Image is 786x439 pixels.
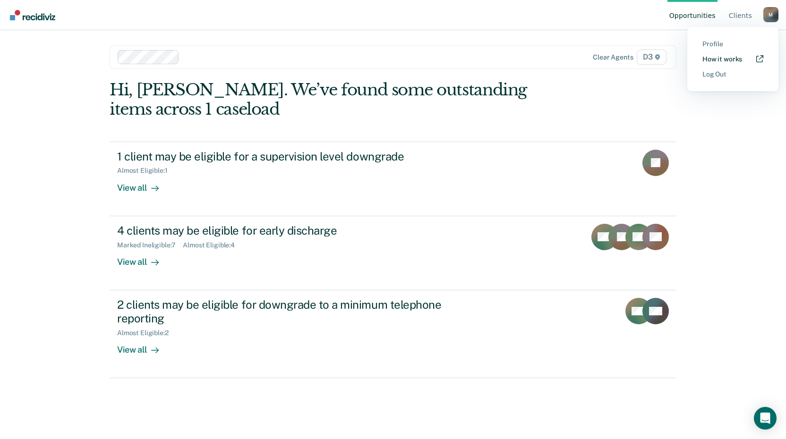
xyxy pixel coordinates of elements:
div: 1 client may be eligible for a supervision level downgrade [117,150,449,163]
div: Profile menu [687,27,778,91]
div: M [763,7,778,22]
div: Clear agents [593,53,633,61]
div: Almost Eligible : 2 [117,329,176,337]
div: Almost Eligible : 1 [117,167,175,175]
a: 2 clients may be eligible for downgrade to a minimum telephone reportingAlmost Eligible:2View all [110,290,676,378]
a: Profile [702,40,763,48]
img: Recidiviz [10,10,55,20]
a: Log Out [702,70,763,78]
a: How it works [702,55,763,63]
div: 4 clients may be eligible for early discharge [117,224,449,237]
div: View all [117,175,170,193]
a: 4 clients may be eligible for early dischargeMarked Ineligible:7Almost Eligible:4View all [110,216,676,290]
div: Hi, [PERSON_NAME]. We’ve found some outstanding items across 1 caseload [110,80,563,119]
a: 1 client may be eligible for a supervision level downgradeAlmost Eligible:1View all [110,142,676,216]
div: Open Intercom Messenger [754,407,777,430]
div: Almost Eligible : 4 [183,241,242,249]
button: Profile dropdown button [763,7,778,22]
div: Marked Ineligible : 7 [117,241,183,249]
div: 2 clients may be eligible for downgrade to a minimum telephone reporting [117,298,449,325]
div: View all [117,337,170,355]
div: View all [117,249,170,267]
span: D3 [637,50,666,65]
